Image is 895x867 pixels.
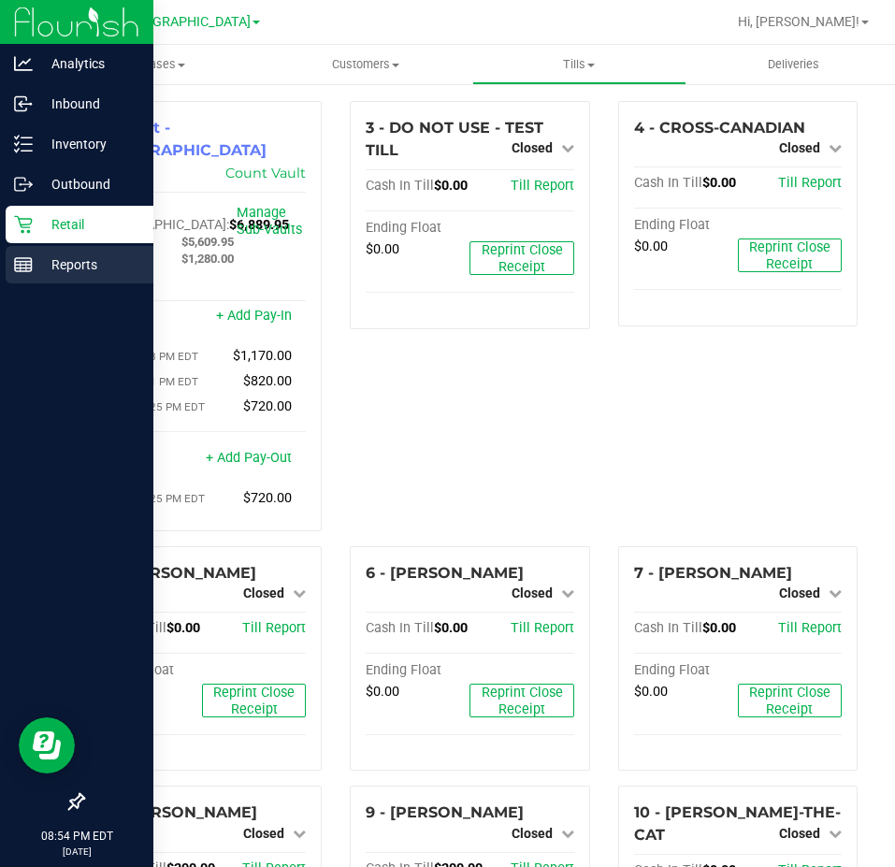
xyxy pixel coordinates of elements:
[634,119,805,137] span: 4 - CROSS-CANADIAN
[634,564,792,582] span: 7 - [PERSON_NAME]
[33,133,145,155] p: Inventory
[33,173,145,195] p: Outbound
[229,217,289,233] span: $6,889.95
[202,684,306,717] button: Reprint Close Receipt
[33,253,145,276] p: Reports
[702,620,736,636] span: $0.00
[738,238,842,272] button: Reprint Close Receipt
[8,845,145,859] p: [DATE]
[434,178,468,194] span: $0.00
[634,175,702,191] span: Cash In Till
[14,54,33,73] inline-svg: Analytics
[634,803,841,844] span: 10 - [PERSON_NAME]-THE-CAT
[482,242,563,275] span: Reprint Close Receipt
[98,564,256,582] span: 5 - [PERSON_NAME]
[738,14,859,29] span: Hi, [PERSON_NAME]!
[512,140,553,155] span: Closed
[366,178,434,194] span: Cash In Till
[243,490,292,506] span: $720.00
[216,308,292,324] a: + Add Pay-In
[14,94,33,113] inline-svg: Inbound
[98,200,229,233] span: Cash In [GEOGRAPHIC_DATA]:
[366,564,524,582] span: 6 - [PERSON_NAME]
[243,585,284,600] span: Closed
[702,175,736,191] span: $0.00
[366,803,524,821] span: 9 - [PERSON_NAME]
[634,662,738,679] div: Ending Float
[123,14,251,30] span: [GEOGRAPHIC_DATA]
[434,620,468,636] span: $0.00
[366,119,543,159] span: 3 - DO NOT USE - TEST TILL
[738,684,842,717] button: Reprint Close Receipt
[469,684,573,717] button: Reprint Close Receipt
[166,620,200,636] span: $0.00
[98,803,257,821] span: 8 - [PERSON_NAME]
[33,52,145,75] p: Analytics
[512,585,553,600] span: Closed
[19,717,75,773] iframe: Resource center
[366,620,434,636] span: Cash In Till
[512,826,553,841] span: Closed
[634,217,738,234] div: Ending Float
[33,93,145,115] p: Inbound
[779,585,820,600] span: Closed
[242,620,306,636] a: Till Report
[472,45,686,84] a: Tills
[237,205,302,238] a: Manage Sub-Vaults
[213,685,295,717] span: Reprint Close Receipt
[366,684,399,700] span: $0.00
[366,220,469,237] div: Ending Float
[33,213,145,236] p: Retail
[181,252,234,266] span: $1,280.00
[743,56,844,73] span: Deliveries
[181,235,234,249] span: $5,609.95
[259,45,473,84] a: Customers
[482,685,563,717] span: Reprint Close Receipt
[366,662,469,679] div: Ending Float
[473,56,686,73] span: Tills
[779,140,820,155] span: Closed
[469,241,573,275] button: Reprint Close Receipt
[14,255,33,274] inline-svg: Reports
[511,620,574,636] a: Till Report
[779,826,820,841] span: Closed
[206,450,292,466] a: + Add Pay-Out
[511,178,574,194] a: Till Report
[225,165,306,181] a: Count Vault
[634,620,702,636] span: Cash In Till
[14,135,33,153] inline-svg: Inventory
[243,373,292,389] span: $820.00
[233,348,292,364] span: $1,170.00
[8,828,145,845] p: 08:54 PM EDT
[749,239,830,272] span: Reprint Close Receipt
[260,56,472,73] span: Customers
[634,238,668,254] span: $0.00
[778,620,842,636] a: Till Report
[243,398,292,414] span: $720.00
[749,685,830,717] span: Reprint Close Receipt
[366,241,399,257] span: $0.00
[778,175,842,191] a: Till Report
[14,175,33,194] inline-svg: Outbound
[243,826,284,841] span: Closed
[14,215,33,234] inline-svg: Retail
[634,684,668,700] span: $0.00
